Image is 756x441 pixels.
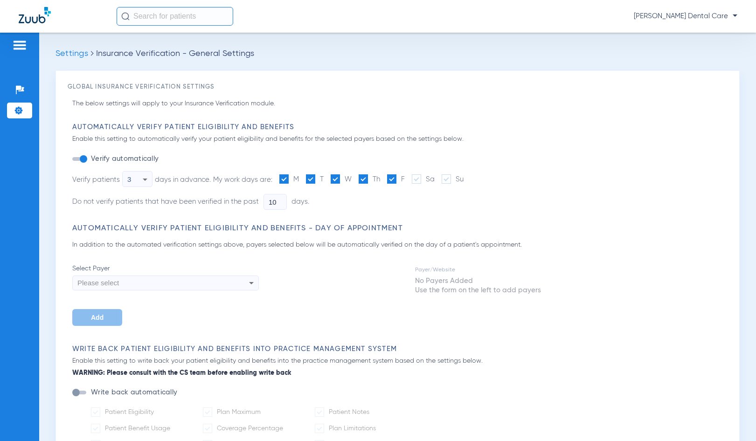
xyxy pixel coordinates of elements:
[415,276,541,296] td: No Payers Added Use the form on the left to add payers
[91,314,104,321] span: Add
[72,171,211,187] div: Verify patients days in advance.
[329,409,369,415] span: Patient Notes
[72,264,259,273] span: Select Payer
[331,174,352,185] label: W
[217,425,283,432] span: Coverage Percentage
[72,134,728,144] p: Enable this setting to automatically verify your patient eligibility and benefits for the selecte...
[387,174,405,185] label: F
[72,194,461,210] li: Do not verify patients that have been verified in the past days.
[72,309,122,326] button: Add
[105,409,154,415] span: Patient Eligibility
[634,12,737,21] span: [PERSON_NAME] Dental Care
[72,224,728,233] h3: Automatically Verify Patient Eligibility and Benefits - Day of Appointment
[72,123,728,132] h3: Automatically Verify Patient Eligibility and Benefits
[72,345,728,354] h3: Write Back Patient Eligibility and Benefits Into Practice Management System
[77,279,119,287] span: Please select
[412,174,435,185] label: Sa
[415,265,541,275] td: Payer/Website
[121,12,130,21] img: Search Icon
[105,425,170,432] span: Patient Benefit Usage
[217,409,261,415] span: Plan Maximum
[306,174,324,185] label: T
[72,368,728,378] b: WARNING: Please consult with the CS team before enabling write back
[329,425,376,432] span: Plan Limitations
[279,174,299,185] label: M
[127,175,131,183] span: 3
[12,40,27,51] img: hamburger-icon
[117,7,233,26] input: Search for patients
[89,154,159,164] label: Verify automatically
[359,174,380,185] label: Th
[442,174,464,185] label: Su
[19,7,51,23] img: Zuub Logo
[55,49,88,58] span: Settings
[68,83,728,92] h3: Global Insurance Verification Settings
[72,356,728,378] p: Enable this setting to write back your patient eligibility and benefits into the practice managem...
[213,176,272,183] span: My work days are:
[96,49,254,58] span: Insurance Verification - General Settings
[72,240,728,250] p: In addition to the automated verification settings above, payers selected below will be automatic...
[72,99,728,109] p: The below settings will apply to your Insurance Verification module.
[89,388,177,397] label: Write back automatically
